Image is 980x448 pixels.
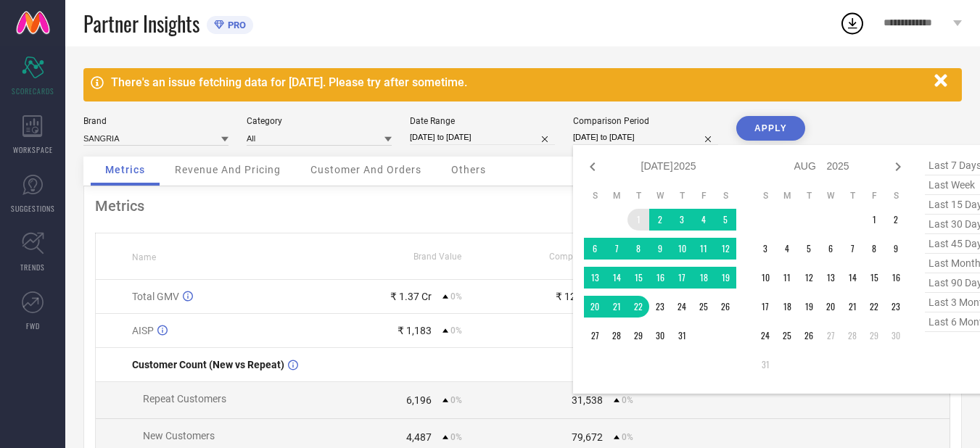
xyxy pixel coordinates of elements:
[693,209,715,231] td: Fri Jul 04 2025
[841,267,863,289] td: Thu Aug 14 2025
[671,325,693,347] td: Thu Jul 31 2025
[649,325,671,347] td: Wed Jul 30 2025
[584,267,606,289] td: Sun Jul 13 2025
[143,430,215,441] span: New Customers
[606,267,627,289] td: Mon Jul 14 2025
[26,320,40,331] span: FWD
[606,325,627,347] td: Mon Jul 28 2025
[820,325,841,347] td: Wed Aug 27 2025
[11,203,55,214] span: SUGGESTIONS
[627,238,649,260] td: Tue Jul 08 2025
[247,116,392,126] div: Category
[671,190,693,202] th: Thursday
[839,10,865,36] div: Open download list
[671,238,693,260] td: Thu Jul 10 2025
[863,190,885,202] th: Friday
[627,267,649,289] td: Tue Jul 15 2025
[671,267,693,289] td: Thu Jul 17 2025
[310,164,421,175] span: Customer And Orders
[820,296,841,318] td: Wed Aug 20 2025
[105,164,145,175] span: Metrics
[451,164,486,175] span: Others
[798,267,820,289] td: Tue Aug 12 2025
[20,262,45,273] span: TRENDS
[622,432,633,442] span: 0%
[132,359,284,370] span: Customer Count (New vs Repeat)
[627,190,649,202] th: Tuesday
[863,325,885,347] td: Fri Aug 29 2025
[715,190,736,202] th: Saturday
[450,291,462,302] span: 0%
[556,291,603,302] div: ₹ 12.35 Cr
[885,209,907,231] td: Sat Aug 02 2025
[841,190,863,202] th: Thursday
[715,209,736,231] td: Sat Jul 05 2025
[754,354,776,376] td: Sun Aug 31 2025
[798,325,820,347] td: Tue Aug 26 2025
[606,296,627,318] td: Mon Jul 21 2025
[627,209,649,231] td: Tue Jul 01 2025
[398,325,432,336] div: ₹ 1,183
[132,252,156,262] span: Name
[776,238,798,260] td: Mon Aug 04 2025
[863,209,885,231] td: Fri Aug 01 2025
[406,394,432,406] div: 6,196
[111,75,927,89] div: There's an issue fetching data for [DATE]. Please try after sometime.
[798,296,820,318] td: Tue Aug 19 2025
[715,238,736,260] td: Sat Jul 12 2025
[606,238,627,260] td: Mon Jul 07 2025
[627,296,649,318] td: Tue Jul 22 2025
[671,296,693,318] td: Thu Jul 24 2025
[649,190,671,202] th: Wednesday
[754,296,776,318] td: Sun Aug 17 2025
[885,267,907,289] td: Sat Aug 16 2025
[841,325,863,347] td: Thu Aug 28 2025
[863,296,885,318] td: Fri Aug 22 2025
[584,296,606,318] td: Sun Jul 20 2025
[885,325,907,347] td: Sat Aug 30 2025
[776,296,798,318] td: Mon Aug 18 2025
[410,116,555,126] div: Date Range
[83,116,228,126] div: Brand
[410,130,555,145] input: Select date range
[715,267,736,289] td: Sat Jul 19 2025
[693,238,715,260] td: Fri Jul 11 2025
[450,395,462,405] span: 0%
[572,431,603,443] div: 79,672
[863,238,885,260] td: Fri Aug 08 2025
[572,394,603,406] div: 31,538
[671,209,693,231] td: Thu Jul 03 2025
[776,190,798,202] th: Monday
[820,238,841,260] td: Wed Aug 06 2025
[736,116,805,141] button: APPLY
[715,296,736,318] td: Sat Jul 26 2025
[622,395,633,405] span: 0%
[95,197,950,215] div: Metrics
[841,296,863,318] td: Thu Aug 21 2025
[573,116,718,126] div: Comparison Period
[649,209,671,231] td: Wed Jul 02 2025
[693,267,715,289] td: Fri Jul 18 2025
[450,325,462,336] span: 0%
[584,238,606,260] td: Sun Jul 06 2025
[13,144,53,155] span: WORKSPACE
[649,267,671,289] td: Wed Jul 16 2025
[573,130,718,145] input: Select comparison period
[413,252,461,262] span: Brand Value
[143,393,226,405] span: Repeat Customers
[132,291,179,302] span: Total GMV
[798,238,820,260] td: Tue Aug 05 2025
[885,238,907,260] td: Sat Aug 09 2025
[175,164,281,175] span: Revenue And Pricing
[776,267,798,289] td: Mon Aug 11 2025
[776,325,798,347] td: Mon Aug 25 2025
[820,267,841,289] td: Wed Aug 13 2025
[798,190,820,202] th: Tuesday
[450,432,462,442] span: 0%
[841,238,863,260] td: Thu Aug 07 2025
[885,296,907,318] td: Sat Aug 23 2025
[754,267,776,289] td: Sun Aug 10 2025
[584,325,606,347] td: Sun Jul 27 2025
[606,190,627,202] th: Monday
[584,158,601,175] div: Previous month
